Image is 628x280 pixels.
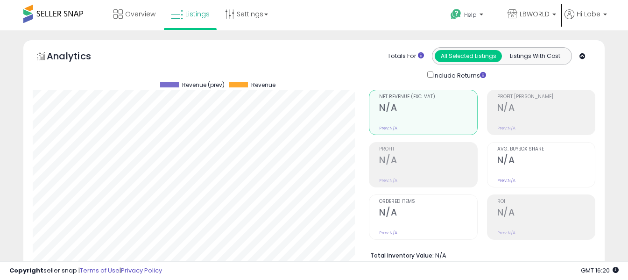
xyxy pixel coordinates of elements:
h2: N/A [497,102,595,115]
h5: Analytics [47,50,109,65]
button: All Selected Listings [435,50,502,62]
a: Privacy Policy [121,266,162,275]
div: Totals For [388,52,424,61]
a: Terms of Use [80,266,120,275]
h2: N/A [379,207,477,220]
span: Listings [185,9,210,19]
span: Revenue (prev) [182,82,225,88]
span: Avg. Buybox Share [497,147,595,152]
h2: N/A [497,207,595,220]
h2: N/A [379,155,477,167]
strong: Copyright [9,266,43,275]
span: Hi Labe [577,9,600,19]
button: Listings With Cost [501,50,569,62]
span: Ordered Items [379,199,477,204]
div: Include Returns [420,70,497,80]
span: Revenue [251,82,275,88]
b: Total Inventory Value: [370,251,434,259]
h2: N/A [497,155,595,167]
a: Hi Labe [564,9,607,30]
small: Prev: N/A [379,178,397,183]
small: Prev: N/A [497,230,515,236]
i: Get Help [450,8,462,20]
span: Profit [379,147,477,152]
span: Overview [125,9,155,19]
div: seller snap | | [9,266,162,275]
small: Prev: N/A [379,125,397,131]
span: 2025-08-13 16:20 GMT [581,266,619,275]
a: Help [443,1,499,30]
span: Profit [PERSON_NAME] [497,94,595,100]
small: Prev: N/A [379,230,397,236]
span: Help [464,11,477,19]
small: Prev: N/A [497,125,515,131]
small: Prev: N/A [497,178,515,183]
li: N/A [370,249,588,260]
span: Net Revenue (Exc. VAT) [379,94,477,100]
span: LBWORLD [520,9,550,19]
h2: N/A [379,102,477,115]
span: ROI [497,199,595,204]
